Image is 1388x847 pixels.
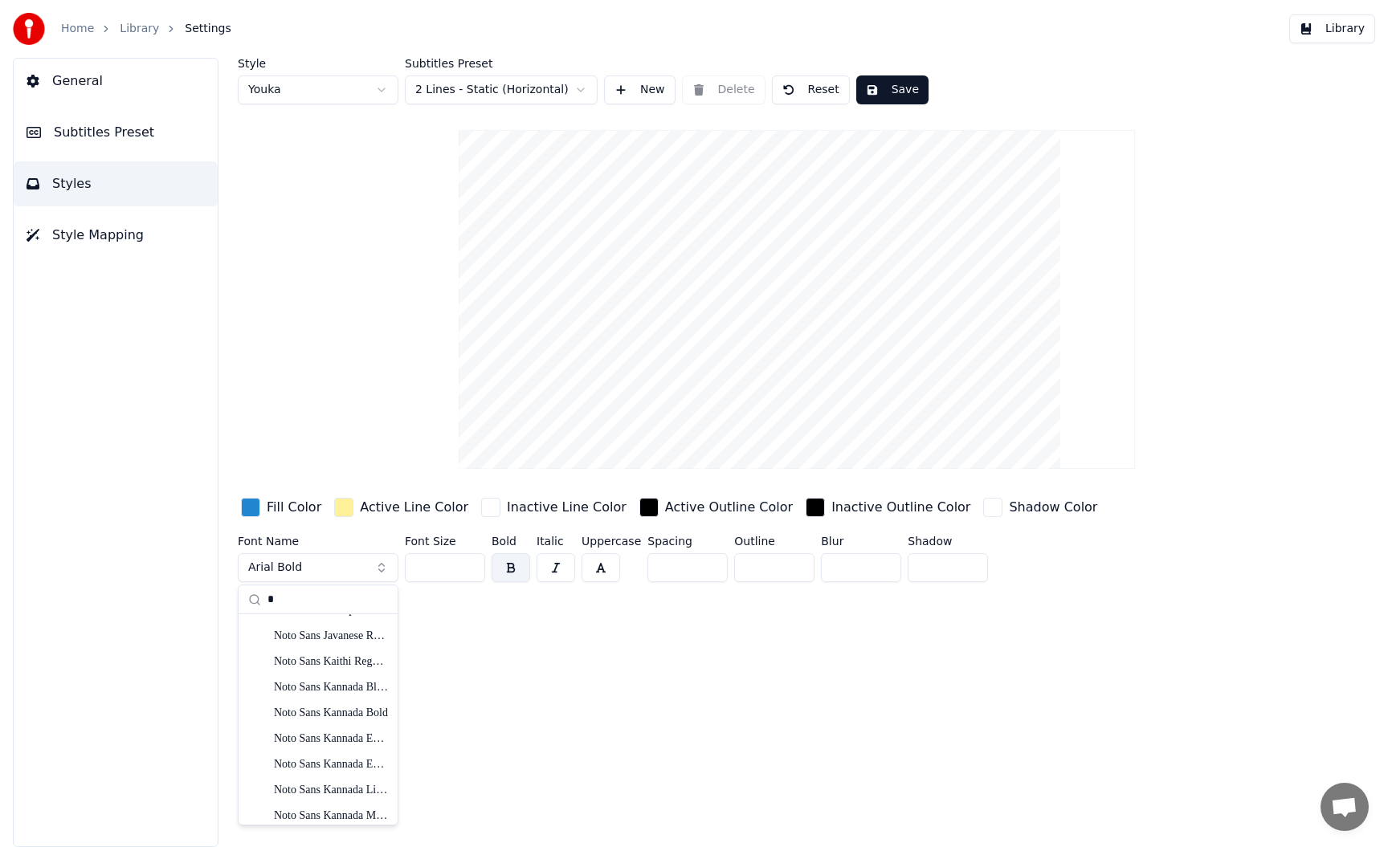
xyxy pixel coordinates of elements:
[507,498,627,517] div: Inactive Line Color
[772,75,850,104] button: Reset
[274,705,388,721] div: Noto Sans Kannada Bold
[734,535,814,547] label: Outline
[274,782,388,798] div: Noto Sans Kannada Light
[14,59,218,104] button: General
[267,498,321,517] div: Fill Color
[52,226,144,245] span: Style Mapping
[908,535,988,547] label: Shadow
[274,654,388,670] div: Noto Sans Kaithi Regular
[54,123,154,142] span: Subtitles Preset
[821,535,901,547] label: Blur
[831,498,970,517] div: Inactive Outline Color
[405,58,598,69] label: Subtitles Preset
[238,495,325,520] button: Fill Color
[238,535,398,547] label: Font Name
[1289,14,1375,43] button: Library
[980,495,1100,520] button: Shadow Color
[856,75,929,104] button: Save
[185,21,231,37] span: Settings
[405,535,485,547] label: Font Size
[647,535,728,547] label: Spacing
[802,495,974,520] button: Inactive Outline Color
[13,13,45,45] img: youka
[52,71,103,91] span: General
[14,161,218,206] button: Styles
[274,731,388,747] div: Noto Sans Kannada ExtraBold
[492,535,530,547] label: Bold
[274,808,388,824] div: Noto Sans Kannada Medium
[1009,498,1097,517] div: Shadow Color
[636,495,796,520] button: Active Outline Color
[604,75,676,104] button: New
[1321,783,1369,831] a: チャットを開く
[478,495,630,520] button: Inactive Line Color
[120,21,159,37] a: Library
[582,535,641,547] label: Uppercase
[61,21,231,37] nav: breadcrumb
[52,174,92,193] span: Styles
[14,213,218,258] button: Style Mapping
[331,495,472,520] button: Active Line Color
[274,756,388,772] div: Noto Sans Kannada ExtraLight
[360,498,468,517] div: Active Line Color
[537,535,575,547] label: Italic
[274,628,388,644] div: Noto Sans Javanese Regular
[248,560,302,576] span: Arial Bold
[665,498,793,517] div: Active Outline Color
[238,58,398,69] label: Style
[61,21,94,37] a: Home
[274,679,388,695] div: Noto Sans Kannada Black
[14,110,218,155] button: Subtitles Preset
